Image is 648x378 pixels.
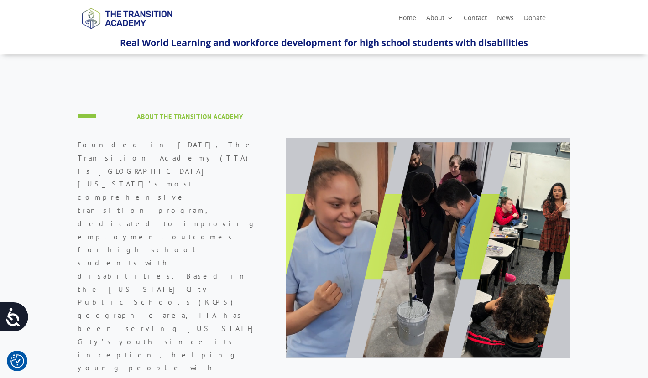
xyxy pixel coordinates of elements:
a: Contact [464,15,487,25]
img: TTA Brand_TTA Primary Logo_Horizontal_Light BG [78,2,176,34]
a: Home [398,15,416,25]
img: About Page Image [286,138,570,358]
span: Real World Learning and workforce development for high school students with disabilities [120,36,528,49]
img: Revisit consent button [10,354,24,368]
a: Logo-Noticias [78,27,176,36]
button: Cookie Settings [10,354,24,368]
a: News [497,15,514,25]
h4: About The Transition Academy [137,114,258,124]
a: About [426,15,454,25]
a: Donate [524,15,546,25]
